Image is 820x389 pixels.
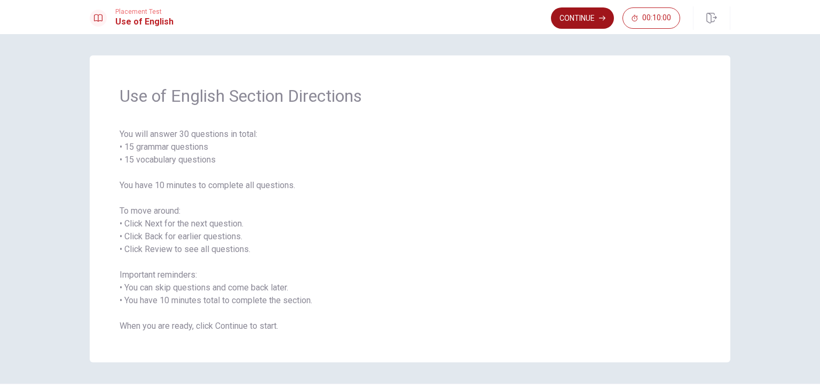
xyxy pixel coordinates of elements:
[642,14,671,22] span: 00:10:00
[120,85,700,107] span: Use of English Section Directions
[622,7,680,29] button: 00:10:00
[120,128,700,333] span: You will answer 30 questions in total: • 15 grammar questions • 15 vocabulary questions You have ...
[115,15,174,28] h1: Use of English
[551,7,614,29] button: Continue
[115,8,174,15] span: Placement Test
